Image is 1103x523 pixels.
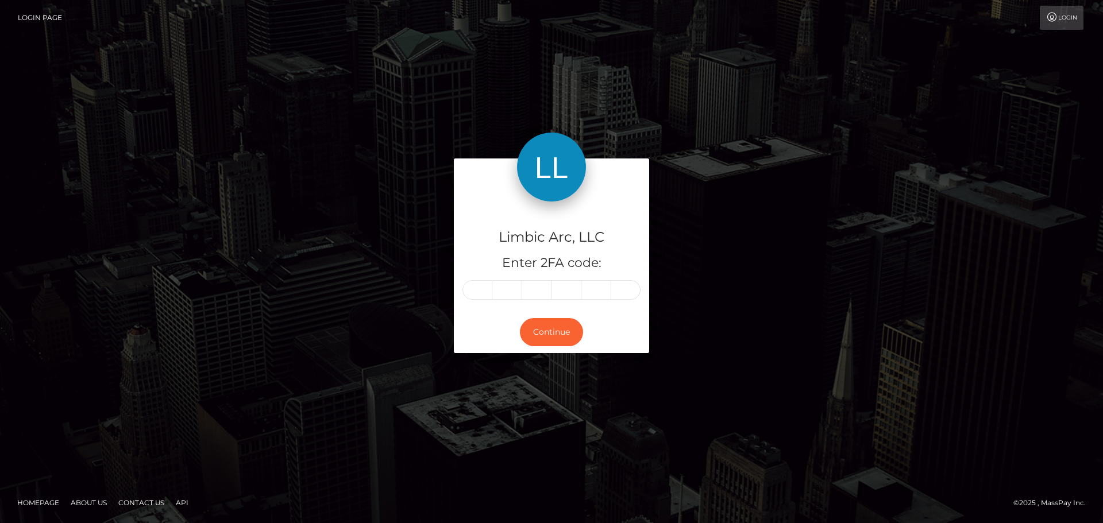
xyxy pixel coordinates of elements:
[462,254,641,272] h5: Enter 2FA code:
[1040,6,1083,30] a: Login
[18,6,62,30] a: Login Page
[517,133,586,202] img: Limbic Arc, LLC
[520,318,583,346] button: Continue
[66,494,111,512] a: About Us
[171,494,193,512] a: API
[13,494,64,512] a: Homepage
[1013,497,1094,509] div: © 2025 , MassPay Inc.
[114,494,169,512] a: Contact Us
[462,227,641,247] h4: Limbic Arc, LLC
